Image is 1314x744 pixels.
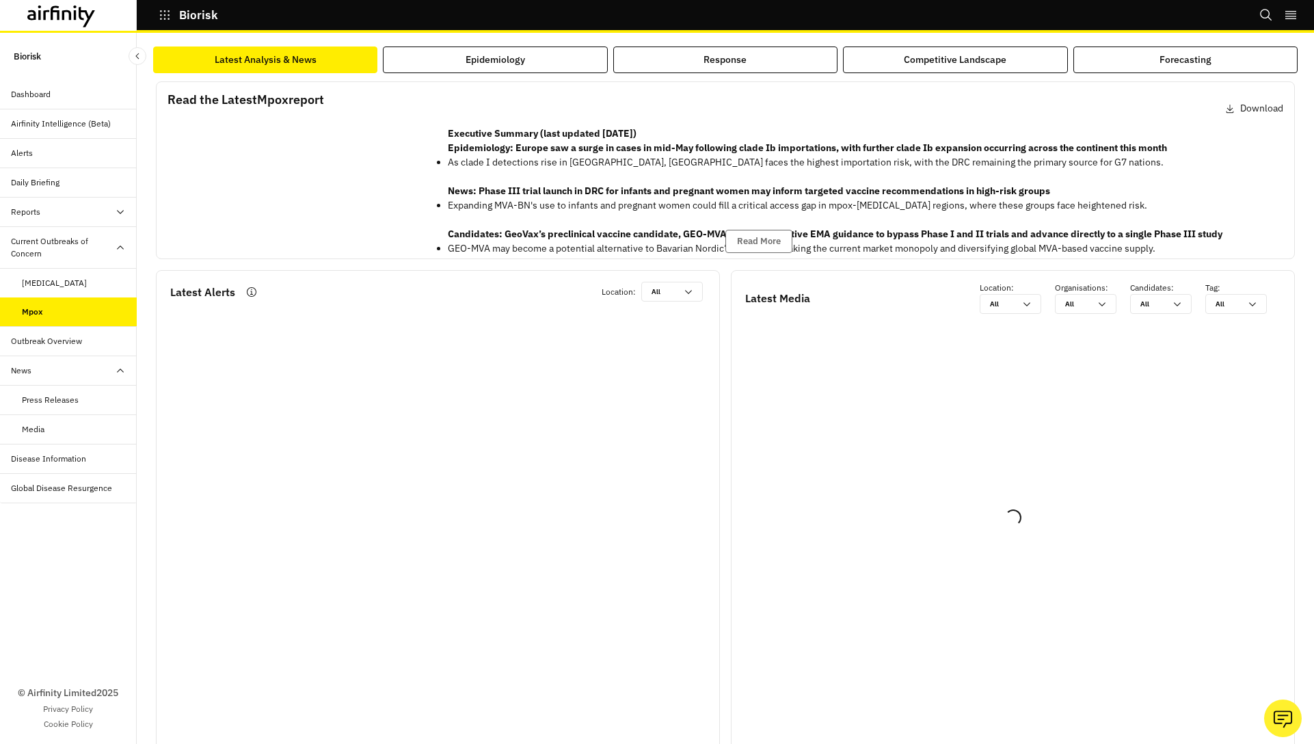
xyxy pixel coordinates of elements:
div: Outbreak Overview [11,335,82,347]
div: Reports [11,206,40,218]
div: Disease Information [11,453,86,465]
div: Current Outbreaks of Concern [11,235,115,260]
p: Location : [602,286,636,298]
div: Dashboard [11,88,51,101]
div: Mpox [22,306,43,318]
div: Alerts [11,147,33,159]
strong: News: Phase III trial launch in DRC for infants and pregnant women may inform targeted vaccine re... [448,185,1050,197]
div: Competitive Landscape [904,53,1006,67]
a: Cookie Policy [44,718,93,730]
div: Press Releases [22,394,79,406]
strong: ) [633,127,636,139]
div: Epidemiology [466,53,525,67]
div: News [11,364,31,377]
button: Ask our analysts [1264,700,1302,737]
p: Click on the image to open the report [167,236,420,252]
p: As clade I detections rise in [GEOGRAPHIC_DATA], [GEOGRAPHIC_DATA] faces the highest importation ... [448,155,1222,170]
button: Read More [725,230,792,253]
button: Search [1259,3,1273,27]
p: Biorisk [179,9,218,21]
div: Forecasting [1159,53,1211,67]
p: Candidates : [1130,282,1205,294]
p: Location : [980,282,1055,294]
button: Close Sidebar [129,47,146,65]
p: Expanding MVA-BN's use to infants and pregnant women could fill a critical access gap in mpox-[ME... [448,198,1222,213]
p: Read the Latest Mpox report [167,90,324,109]
div: Latest Analysis & News [215,53,317,67]
div: [MEDICAL_DATA] [22,277,87,289]
div: Response [703,53,747,67]
strong: Candidates: GeoVax’s preclinical vaccine candidate, GEO-MVA, receives positive EMA guidance to by... [448,228,1222,240]
p: Tag : [1205,282,1281,294]
div: Airfinity Intelligence (Beta) [11,118,111,130]
p: © Airfinity Limited 2025 [18,686,118,700]
div: Global Disease Resurgence [11,482,112,494]
p: Download [1240,101,1283,116]
div: Daily Briefing [11,176,59,189]
button: Biorisk [159,3,218,27]
p: Organisations : [1055,282,1130,294]
p: Latest Media [745,290,810,306]
div: Media [22,423,44,436]
strong: Epidemiology: Europe saw a surge in cases in mid-May following clade Ib importations, with furthe... [448,142,1167,154]
p: Biorisk [14,44,41,69]
a: Privacy Policy [43,703,93,715]
p: GEO-MVA may become a potential alternative to Bavarian Nordic’s MVA-BN, breaking the current mark... [448,241,1222,256]
strong: Executive Summary (last updated [DATE] [448,127,633,139]
p: Latest Alerts [170,284,235,300]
